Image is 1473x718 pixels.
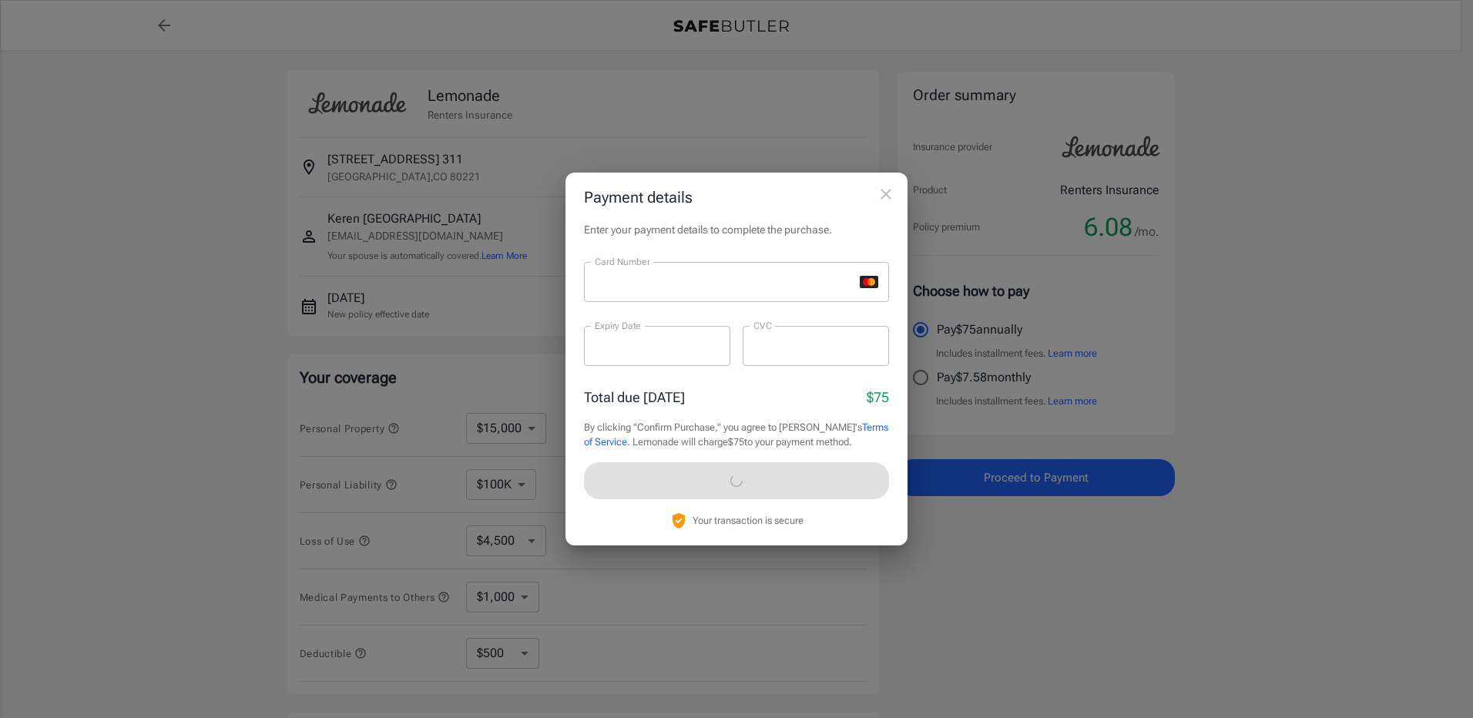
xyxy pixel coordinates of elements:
[595,255,649,268] label: Card Number
[753,319,772,332] label: CVC
[584,222,889,237] p: Enter your payment details to complete the purchase.
[595,274,854,289] iframe: Secure card number input frame
[867,387,889,408] p: $75
[753,338,878,353] iframe: Secure CVC input frame
[595,319,641,332] label: Expiry Date
[693,513,804,528] p: Your transaction is secure
[860,276,878,288] svg: mastercard
[565,173,908,222] h2: Payment details
[584,420,889,450] p: By clicking "Confirm Purchase," you agree to [PERSON_NAME]'s . Lemonade will charge $75 to your p...
[595,338,720,353] iframe: Secure expiration date input frame
[584,387,685,408] p: Total due [DATE]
